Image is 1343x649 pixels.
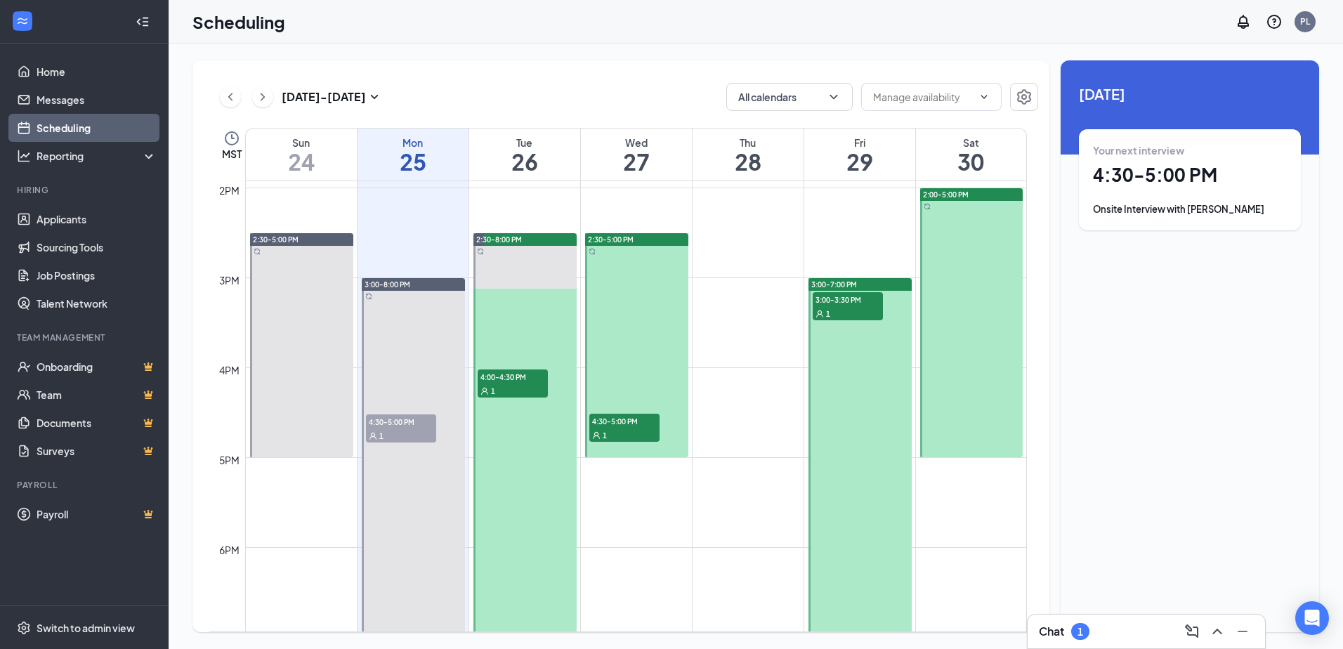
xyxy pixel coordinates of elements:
[253,235,299,244] span: 2:30-5:00 PM
[223,130,240,147] svg: Clock
[37,261,157,289] a: Job Postings
[924,203,931,210] svg: Sync
[37,86,157,114] a: Messages
[358,150,469,173] h1: 25
[826,309,830,319] span: 1
[1184,623,1200,640] svg: ComposeMessage
[588,235,634,244] span: 2:30-5:00 PM
[804,150,915,173] h1: 29
[1266,13,1283,30] svg: QuestionInfo
[216,273,242,288] div: 3pm
[603,431,607,440] span: 1
[254,248,261,255] svg: Sync
[37,409,157,437] a: DocumentsCrown
[476,235,522,244] span: 2:30-8:00 PM
[726,83,853,111] button: All calendarsChevronDown
[469,129,580,181] a: August 26, 2025
[693,136,804,150] div: Thu
[216,183,242,198] div: 2pm
[1039,624,1064,639] h3: Chat
[1077,626,1083,638] div: 1
[581,136,692,150] div: Wed
[252,86,273,107] button: ChevronRight
[256,88,270,105] svg: ChevronRight
[1234,623,1251,640] svg: Minimize
[17,149,31,163] svg: Analysis
[1181,620,1203,643] button: ComposeMessage
[1300,15,1310,27] div: PL
[581,129,692,181] a: August 27, 2025
[491,386,495,396] span: 1
[216,452,242,468] div: 5pm
[358,136,469,150] div: Mon
[366,414,436,428] span: 4:30-5:00 PM
[978,91,990,103] svg: ChevronDown
[216,362,242,378] div: 4pm
[37,289,157,317] a: Talent Network
[1093,143,1287,157] div: Your next interview
[17,184,154,196] div: Hiring
[480,387,489,395] svg: User
[1079,83,1301,105] span: [DATE]
[478,369,548,383] span: 4:00-4:30 PM
[1010,83,1038,111] button: Settings
[804,129,915,181] a: August 29, 2025
[1016,88,1033,105] svg: Settings
[17,479,154,491] div: Payroll
[873,89,973,105] input: Manage availability
[1295,601,1329,635] div: Open Intercom Messenger
[282,89,366,105] h3: [DATE] - [DATE]
[37,149,157,163] div: Reporting
[37,500,157,528] a: PayrollCrown
[469,150,580,173] h1: 26
[827,90,841,104] svg: ChevronDown
[17,621,31,635] svg: Settings
[37,58,157,86] a: Home
[366,88,383,105] svg: SmallChevronDown
[17,332,154,343] div: Team Management
[1093,163,1287,187] h1: 4:30 - 5:00 PM
[916,129,1027,181] a: August 30, 2025
[581,150,692,173] h1: 27
[369,432,377,440] svg: User
[469,136,580,150] div: Tue
[477,248,484,255] svg: Sync
[37,233,157,261] a: Sourcing Tools
[811,280,857,289] span: 3:00-7:00 PM
[1209,623,1226,640] svg: ChevronUp
[916,136,1027,150] div: Sat
[1231,620,1254,643] button: Minimize
[15,14,30,28] svg: WorkstreamLogo
[220,86,241,107] button: ChevronLeft
[815,310,824,318] svg: User
[592,431,601,440] svg: User
[246,129,357,181] a: August 24, 2025
[192,10,285,34] h1: Scheduling
[1093,202,1287,216] div: Onsite Interview with [PERSON_NAME]
[37,353,157,381] a: OnboardingCrown
[916,150,1027,173] h1: 30
[365,280,410,289] span: 3:00-8:00 PM
[589,248,596,255] svg: Sync
[923,190,969,199] span: 2:00-5:00 PM
[37,621,135,635] div: Switch to admin view
[37,205,157,233] a: Applicants
[222,147,242,161] span: MST
[37,381,157,409] a: TeamCrown
[216,542,242,558] div: 6pm
[37,437,157,465] a: SurveysCrown
[37,114,157,142] a: Scheduling
[379,431,384,441] span: 1
[693,129,804,181] a: August 28, 2025
[589,414,660,428] span: 4:30-5:00 PM
[246,136,357,150] div: Sun
[358,129,469,181] a: August 25, 2025
[1206,620,1229,643] button: ChevronUp
[813,292,883,306] span: 3:00-3:30 PM
[246,150,357,173] h1: 24
[693,150,804,173] h1: 28
[1235,13,1252,30] svg: Notifications
[223,88,237,105] svg: ChevronLeft
[804,136,915,150] div: Fri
